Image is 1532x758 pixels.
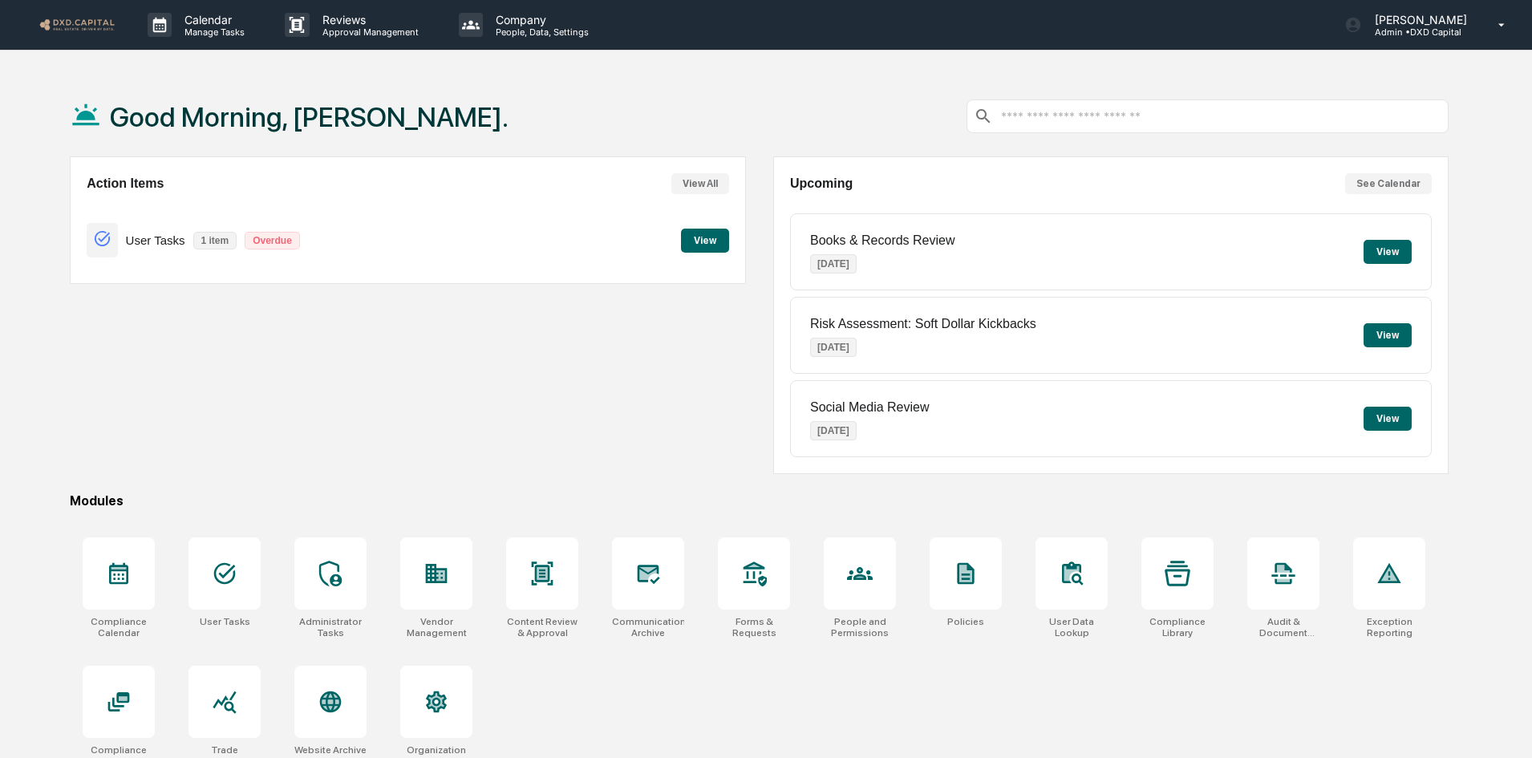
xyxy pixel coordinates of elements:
[294,744,367,756] div: Website Archive
[39,17,116,32] img: logo
[126,233,185,247] p: User Tasks
[810,400,930,415] p: Social Media Review
[671,173,729,194] button: View All
[612,616,684,638] div: Communications Archive
[294,616,367,638] div: Administrator Tasks
[681,229,729,253] button: View
[1364,407,1412,431] button: View
[1362,13,1475,26] p: [PERSON_NAME]
[310,13,427,26] p: Reviews
[1364,323,1412,347] button: View
[810,254,857,274] p: [DATE]
[1247,616,1319,638] div: Audit & Document Logs
[810,317,1036,331] p: Risk Assessment: Soft Dollar Kickbacks
[718,616,790,638] div: Forms & Requests
[110,101,509,133] h1: Good Morning, [PERSON_NAME].
[810,338,857,357] p: [DATE]
[947,616,984,627] div: Policies
[200,616,250,627] div: User Tasks
[172,13,253,26] p: Calendar
[1481,705,1524,748] iframe: Open customer support
[790,176,853,191] h2: Upcoming
[70,493,1449,509] div: Modules
[810,233,955,248] p: Books & Records Review
[1141,616,1214,638] div: Compliance Library
[506,616,578,638] div: Content Review & Approval
[310,26,427,38] p: Approval Management
[1345,173,1432,194] button: See Calendar
[1353,616,1425,638] div: Exception Reporting
[824,616,896,638] div: People and Permissions
[1036,616,1108,638] div: User Data Lookup
[87,176,164,191] h2: Action Items
[83,616,155,638] div: Compliance Calendar
[681,232,729,247] a: View
[172,26,253,38] p: Manage Tasks
[1364,240,1412,264] button: View
[1362,26,1475,38] p: Admin • DXD Capital
[810,421,857,440] p: [DATE]
[245,232,300,249] p: Overdue
[483,26,597,38] p: People, Data, Settings
[193,232,237,249] p: 1 item
[400,616,472,638] div: Vendor Management
[483,13,597,26] p: Company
